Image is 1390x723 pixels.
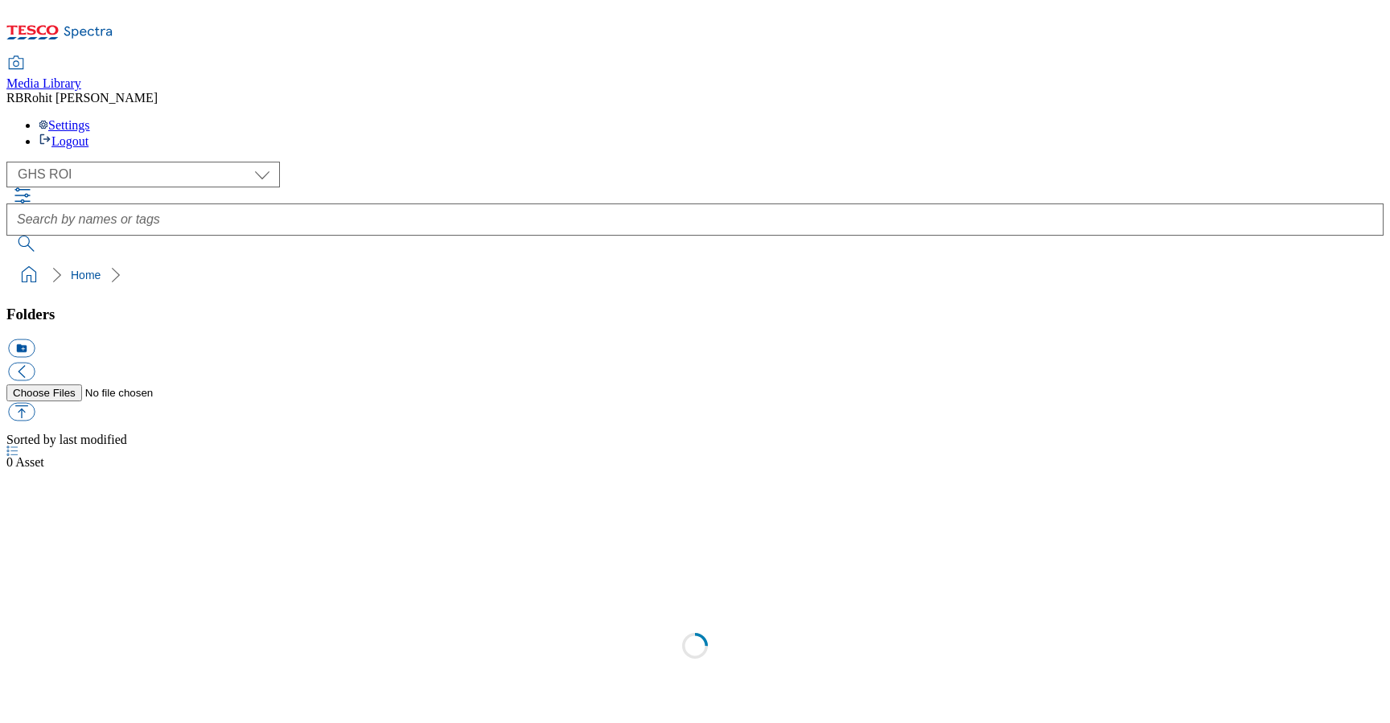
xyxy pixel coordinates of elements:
[6,76,81,90] span: Media Library
[6,203,1384,236] input: Search by names or tags
[6,57,81,91] a: Media Library
[39,118,90,132] a: Settings
[39,134,88,148] a: Logout
[6,433,127,446] span: Sorted by last modified
[6,455,15,469] span: 0
[6,91,23,105] span: RB
[71,269,101,281] a: Home
[16,262,42,288] a: home
[6,306,1384,323] h3: Folders
[23,91,158,105] span: Rohit [PERSON_NAME]
[6,260,1384,290] nav: breadcrumb
[6,455,44,469] span: Asset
